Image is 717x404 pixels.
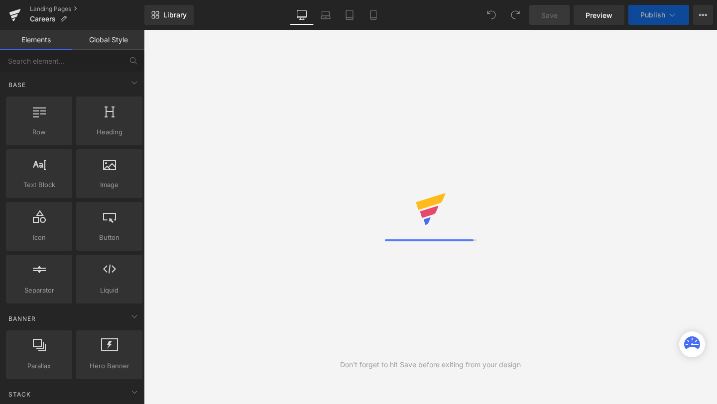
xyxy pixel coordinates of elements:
[79,180,139,190] span: Image
[9,180,69,190] span: Text Block
[79,361,139,371] span: Hero Banner
[481,5,501,25] button: Undo
[144,5,194,25] a: New Library
[7,314,37,323] span: Banner
[9,127,69,137] span: Row
[9,361,69,371] span: Parallax
[290,5,314,25] a: Desktop
[9,285,69,296] span: Separator
[361,5,385,25] a: Mobile
[314,5,338,25] a: Laptop
[163,10,187,19] span: Library
[7,390,32,399] span: Stack
[640,11,665,19] span: Publish
[7,80,27,90] span: Base
[693,5,713,25] button: More
[79,127,139,137] span: Heading
[30,15,56,23] span: Careers
[79,285,139,296] span: Liquid
[586,10,612,20] span: Preview
[72,30,144,50] a: Global Style
[79,232,139,243] span: Button
[628,5,689,25] button: Publish
[9,232,69,243] span: Icon
[574,5,624,25] a: Preview
[340,359,521,370] div: Don't forget to hit Save before exiting from your design
[338,5,361,25] a: Tablet
[541,10,558,20] span: Save
[505,5,525,25] button: Redo
[30,5,144,13] a: Landing Pages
